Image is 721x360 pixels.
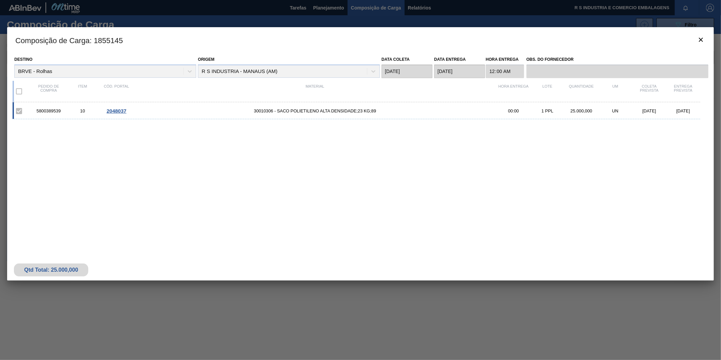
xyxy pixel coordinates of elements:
[565,108,598,113] div: 25.000,000
[598,84,632,98] div: UM
[382,57,410,62] label: Data coleta
[99,108,133,114] div: Ir para o Pedido
[7,27,714,53] h3: Composição de Carga : 1855145
[107,108,126,114] span: 2048037
[133,108,497,113] span: 30010306 - SACO POLIETILENO ALTA DENSIDADE;23 KG;89
[526,55,708,65] label: Obs. do Fornecedor
[497,84,531,98] div: Hora Entrega
[632,84,666,98] div: Coleta Prevista
[19,267,83,273] div: Qtd Total: 25.000,000
[598,108,632,113] div: UN
[497,108,531,113] div: 00:00
[632,108,666,113] div: [DATE]
[531,108,565,113] div: 1 PPL
[486,55,524,65] label: Hora Entrega
[666,84,700,98] div: Entrega Prevista
[565,84,598,98] div: Quantidade
[66,108,99,113] div: 10
[32,108,66,113] div: 5800389539
[198,57,215,62] label: Origem
[531,84,565,98] div: Lote
[133,84,497,98] div: Material
[666,108,700,113] div: [DATE]
[434,57,466,62] label: Data Entrega
[66,84,99,98] div: Item
[99,84,133,98] div: Cód. Portal
[382,65,432,78] input: dd/mm/yyyy
[14,57,32,62] label: Destino
[32,84,66,98] div: Pedido de compra
[434,65,485,78] input: dd/mm/yyyy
